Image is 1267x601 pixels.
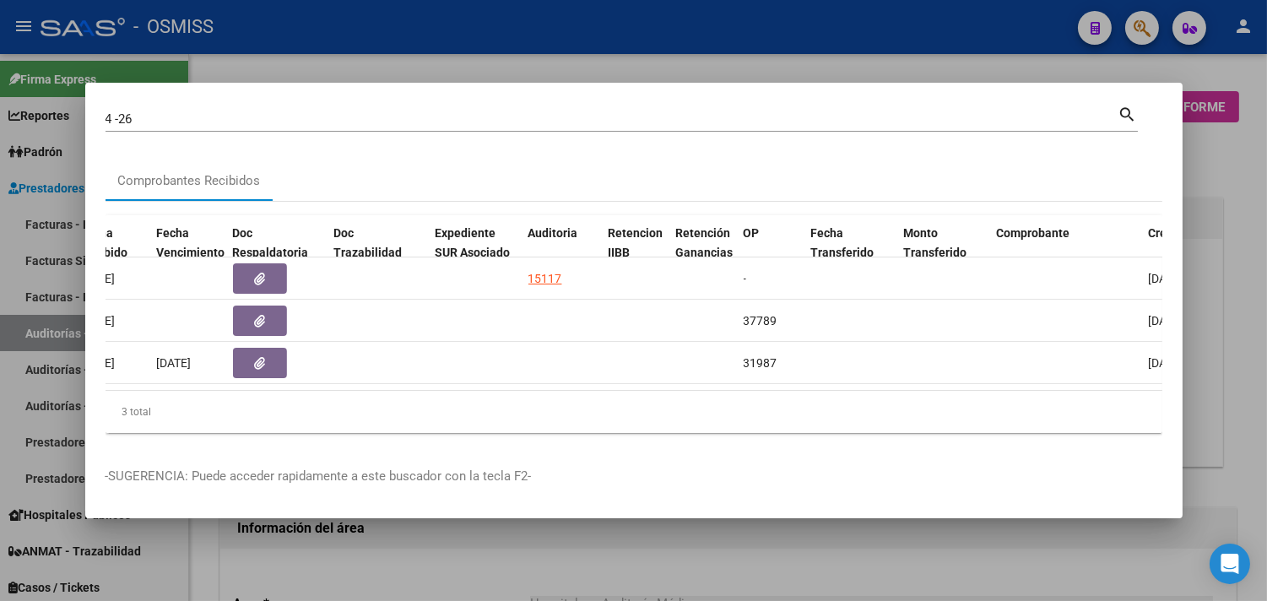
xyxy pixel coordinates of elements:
span: [DATE] [157,356,192,370]
datatable-header-cell: Fecha Transferido [804,215,896,290]
datatable-header-cell: Monto Transferido [896,215,989,290]
datatable-header-cell: Doc Respaldatoria [225,215,327,290]
span: Doc Respaldatoria [232,226,308,259]
div: 3 total [106,391,1162,433]
datatable-header-cell: Fecha Vencimiento [149,215,225,290]
datatable-header-cell: Retención Ganancias [669,215,736,290]
p: -SUGERENCIA: Puede acceder rapidamente a este buscador con la tecla F2- [106,467,1162,486]
mat-icon: search [1118,103,1138,123]
datatable-header-cell: Doc Trazabilidad [327,215,428,290]
span: Fecha Vencimiento [156,226,225,259]
datatable-header-cell: Creado [1141,215,1217,290]
span: Expediente SUR Asociado [435,226,510,259]
span: Fecha Transferido [810,226,874,259]
span: 37789 [744,314,777,328]
span: OP [743,226,759,240]
span: - [744,272,747,285]
span: 31987 [744,356,777,370]
span: Doc Trazabilidad [333,226,402,259]
datatable-header-cell: Fecha Recibido [73,215,149,290]
span: Comprobante [996,226,1069,240]
span: [DATE] [1149,314,1183,328]
span: Creado [1148,226,1187,240]
span: Monto Transferido [903,226,966,259]
div: Comprobantes Recibidos [118,171,261,191]
span: Retención Ganancias [675,226,733,259]
div: Open Intercom Messenger [1210,544,1250,584]
div: 15117 [528,269,562,289]
datatable-header-cell: Comprobante [989,215,1141,290]
datatable-header-cell: Auditoria [521,215,601,290]
span: Auditoria [528,226,577,240]
span: [DATE] [1149,356,1183,370]
datatable-header-cell: OP [736,215,804,290]
datatable-header-cell: Retencion IIBB [601,215,669,290]
datatable-header-cell: Expediente SUR Asociado [428,215,521,290]
span: Retencion IIBB [608,226,663,259]
span: [DATE] [1149,272,1183,285]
